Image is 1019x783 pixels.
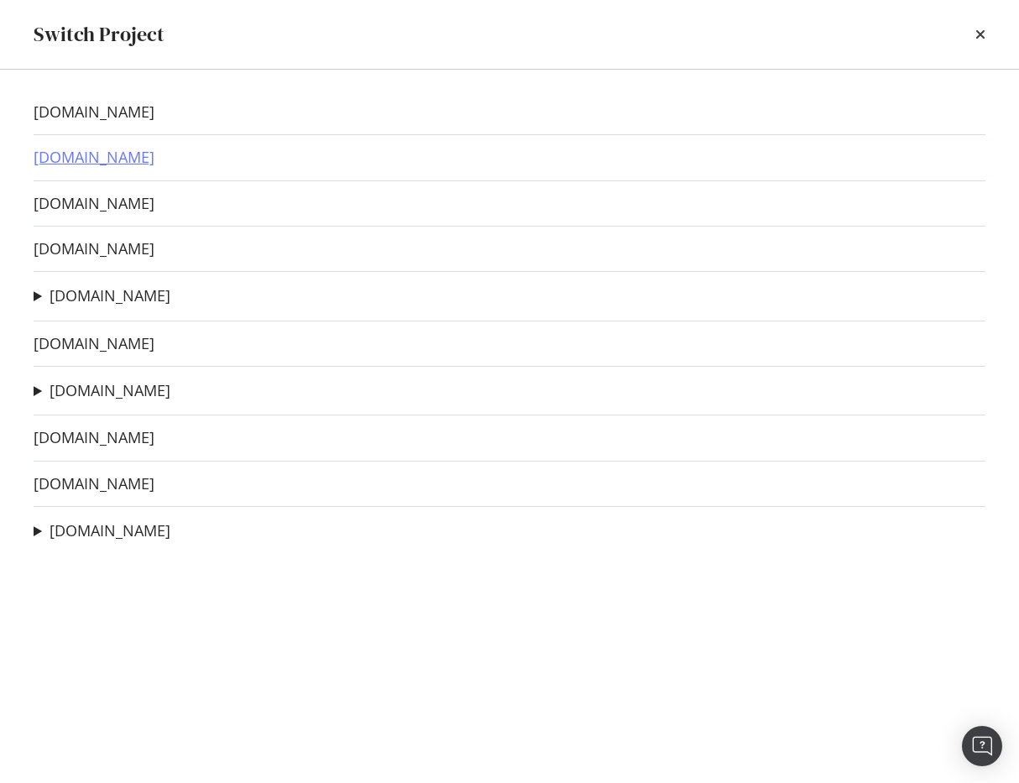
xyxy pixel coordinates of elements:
a: [DOMAIN_NAME] [34,103,154,121]
div: times [975,20,985,49]
a: [DOMAIN_NAME] [34,335,154,352]
summary: [DOMAIN_NAME] [34,520,170,542]
a: [DOMAIN_NAME] [34,195,154,212]
a: [DOMAIN_NAME] [50,287,170,305]
a: [DOMAIN_NAME] [34,429,154,446]
a: [DOMAIN_NAME] [50,382,170,399]
div: Switch Project [34,20,165,49]
div: Open Intercom Messenger [962,726,1002,766]
a: [DOMAIN_NAME] [34,149,154,166]
a: [DOMAIN_NAME] [34,240,154,258]
a: [DOMAIN_NAME] [34,475,154,493]
summary: [DOMAIN_NAME] [34,380,170,402]
summary: [DOMAIN_NAME] [34,285,170,307]
a: [DOMAIN_NAME] [50,522,170,540]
